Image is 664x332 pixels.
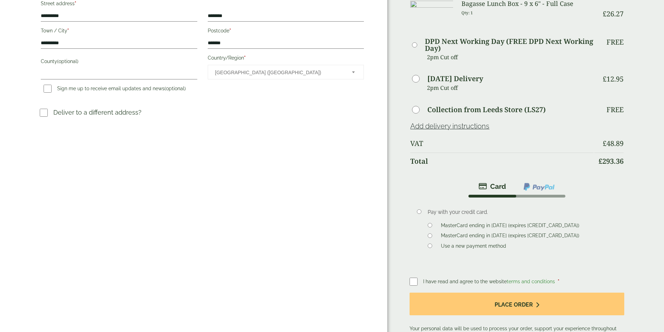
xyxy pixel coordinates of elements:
[41,56,197,68] label: County
[75,1,76,6] abbr: required
[410,135,593,152] th: VAT
[428,208,613,216] p: Pay with your credit card.
[606,38,624,46] p: Free
[57,59,78,64] span: (optional)
[603,139,606,148] span: £
[410,293,624,315] button: Place order
[427,52,593,62] p: 2pm Cut off
[410,122,489,130] a: Add delivery instructions
[165,86,186,91] span: (optional)
[44,85,52,93] input: Sign me up to receive email updates and news(optional)
[208,65,364,79] span: Country/Region
[603,74,606,84] span: £
[603,139,624,148] bdi: 48.89
[53,108,142,117] p: Deliver to a different address?
[598,156,602,166] span: £
[438,233,582,240] label: MasterCard ending in [DATE] (expires [CREDIT_CARD_DATA])
[479,182,506,191] img: stripe.png
[606,106,624,114] p: Free
[67,28,69,33] abbr: required
[438,223,582,230] label: MasterCard ending in [DATE] (expires [CREDIT_CARD_DATA])
[603,74,624,84] bdi: 12.95
[215,65,343,80] span: United Kingdom (UK)
[208,26,364,38] label: Postcode
[558,279,559,284] abbr: required
[427,83,593,93] p: 2pm Cut off
[423,279,556,284] span: I have read and agree to the website
[603,9,624,18] bdi: 26.27
[41,26,197,38] label: Town / City
[598,156,624,166] bdi: 293.36
[603,9,606,18] span: £
[438,243,509,251] label: Use a new payment method
[244,55,246,61] abbr: required
[229,28,231,33] abbr: required
[410,153,593,170] th: Total
[208,53,364,65] label: Country/Region
[461,10,473,15] small: Qty: 1
[523,182,555,191] img: ppcp-gateway.png
[425,38,593,52] label: DPD Next Working Day (FREE DPD Next Working Day)
[507,279,555,284] a: terms and conditions
[427,106,546,113] label: Collection from Leeds Store (LS27)
[427,75,483,82] label: [DATE] Delivery
[41,86,189,93] label: Sign me up to receive email updates and news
